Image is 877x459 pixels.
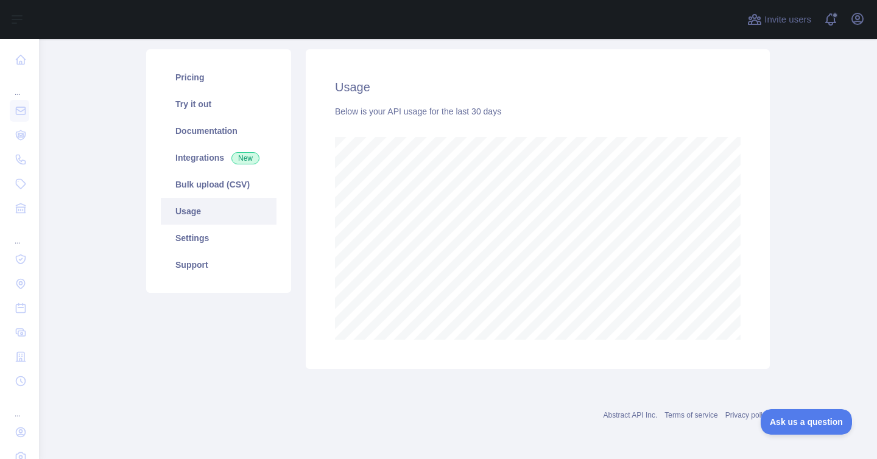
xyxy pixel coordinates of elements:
a: Pricing [161,64,276,91]
a: Terms of service [664,411,717,419]
a: Integrations New [161,144,276,171]
div: Below is your API usage for the last 30 days [335,105,741,117]
span: Invite users [764,13,811,27]
div: ... [10,222,29,246]
a: Privacy policy [725,411,770,419]
a: Bulk upload (CSV) [161,171,276,198]
a: Settings [161,225,276,251]
div: ... [10,73,29,97]
a: Documentation [161,117,276,144]
iframe: Toggle Customer Support [761,409,853,435]
a: Usage [161,198,276,225]
div: ... [10,394,29,419]
h2: Usage [335,79,741,96]
a: Try it out [161,91,276,117]
a: Support [161,251,276,278]
span: New [231,152,259,164]
a: Abstract API Inc. [604,411,658,419]
button: Invite users [745,10,814,29]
